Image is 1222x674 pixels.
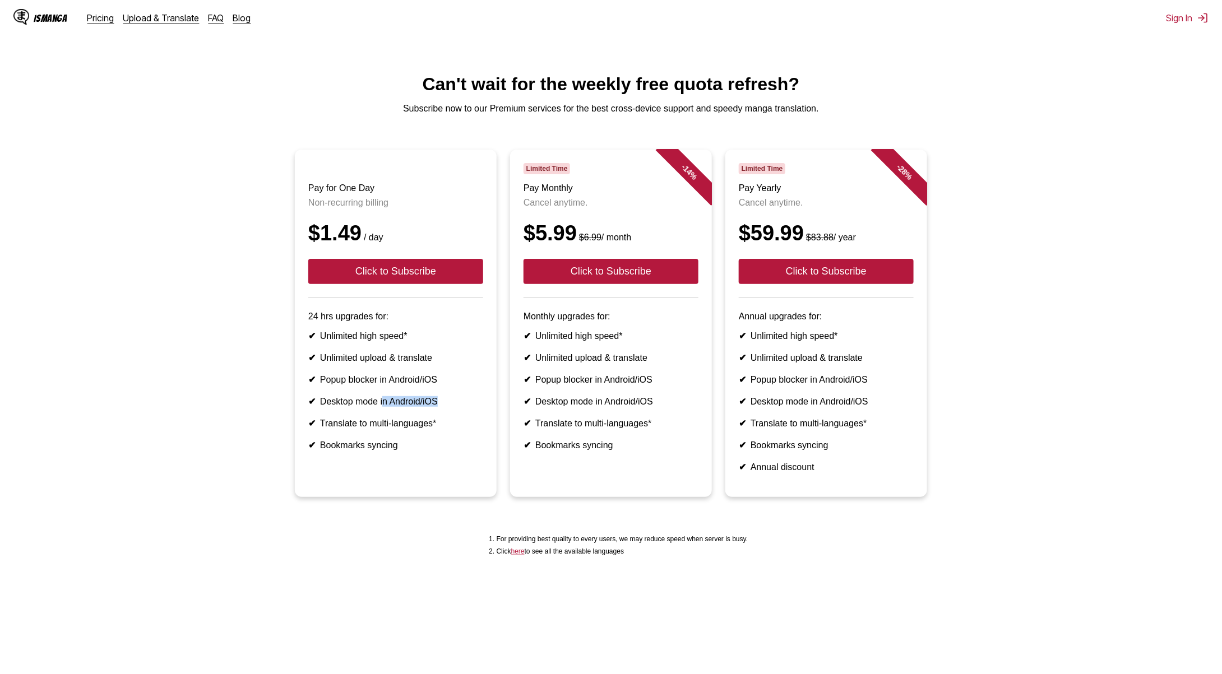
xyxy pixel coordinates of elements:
[739,396,914,407] li: Desktop mode in Android/iOS
[739,331,914,341] li: Unlimited high speed*
[524,221,698,245] div: $5.99
[308,331,316,341] b: ✔
[308,397,316,406] b: ✔
[524,331,698,341] li: Unlimited high speed*
[524,396,698,407] li: Desktop mode in Android/iOS
[308,331,483,341] li: Unlimited high speed*
[497,547,748,555] li: Click to see all the available languages
[739,440,914,450] li: Bookmarks syncing
[804,233,856,242] small: / year
[209,12,224,24] a: FAQ
[739,163,785,174] span: Limited Time
[308,418,483,429] li: Translate to multi-languages*
[579,233,601,242] s: $6.99
[308,440,316,450] b: ✔
[308,440,483,450] li: Bookmarks syncing
[656,138,723,206] div: - 14 %
[739,462,914,472] li: Annual discount
[739,221,914,245] div: $59.99
[308,259,483,284] button: Click to Subscribe
[308,352,483,363] li: Unlimited upload & translate
[577,233,631,242] small: / month
[739,183,914,193] h3: Pay Yearly
[739,198,914,208] p: Cancel anytime.
[524,331,531,341] b: ✔
[524,198,698,208] p: Cancel anytime.
[233,12,251,24] a: Blog
[123,12,200,24] a: Upload & Translate
[524,352,698,363] li: Unlimited upload & translate
[524,312,698,322] p: Monthly upgrades for:
[739,374,914,385] li: Popup blocker in Android/iOS
[524,440,698,450] li: Bookmarks syncing
[13,9,87,27] a: IsManga LogoIsManga
[739,440,746,450] b: ✔
[524,440,531,450] b: ✔
[524,419,531,428] b: ✔
[511,547,525,555] a: Available languages
[308,312,483,322] p: 24 hrs upgrades for:
[308,198,483,208] p: Non-recurring billing
[524,374,698,385] li: Popup blocker in Android/iOS
[739,462,746,472] b: ✔
[739,418,914,429] li: Translate to multi-languages*
[9,74,1213,95] h1: Can't wait for the weekly free quota refresh?
[34,13,67,24] div: IsManga
[1197,12,1209,24] img: Sign out
[806,233,834,242] s: $83.88
[497,535,748,543] li: For providing best quality to every users, we may reduce speed when server is busy.
[739,352,914,363] li: Unlimited upload & translate
[739,419,746,428] b: ✔
[739,375,746,384] b: ✔
[524,259,698,284] button: Click to Subscribe
[1167,12,1209,24] button: Sign In
[524,163,570,174] span: Limited Time
[739,353,746,362] b: ✔
[524,183,698,193] h3: Pay Monthly
[739,259,914,284] button: Click to Subscribe
[308,396,483,407] li: Desktop mode in Android/iOS
[739,312,914,322] p: Annual upgrades for:
[524,375,531,384] b: ✔
[308,353,316,362] b: ✔
[524,397,531,406] b: ✔
[308,375,316,384] b: ✔
[308,374,483,385] li: Popup blocker in Android/iOS
[308,221,483,245] div: $1.49
[13,9,29,25] img: IsManga Logo
[9,104,1213,114] p: Subscribe now to our Premium services for the best cross-device support and speedy manga translat...
[871,138,938,206] div: - 28 %
[524,418,698,429] li: Translate to multi-languages*
[524,353,531,362] b: ✔
[739,397,746,406] b: ✔
[362,233,383,242] small: / day
[739,331,746,341] b: ✔
[87,12,114,24] a: Pricing
[308,419,316,428] b: ✔
[308,183,483,193] h3: Pay for One Day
